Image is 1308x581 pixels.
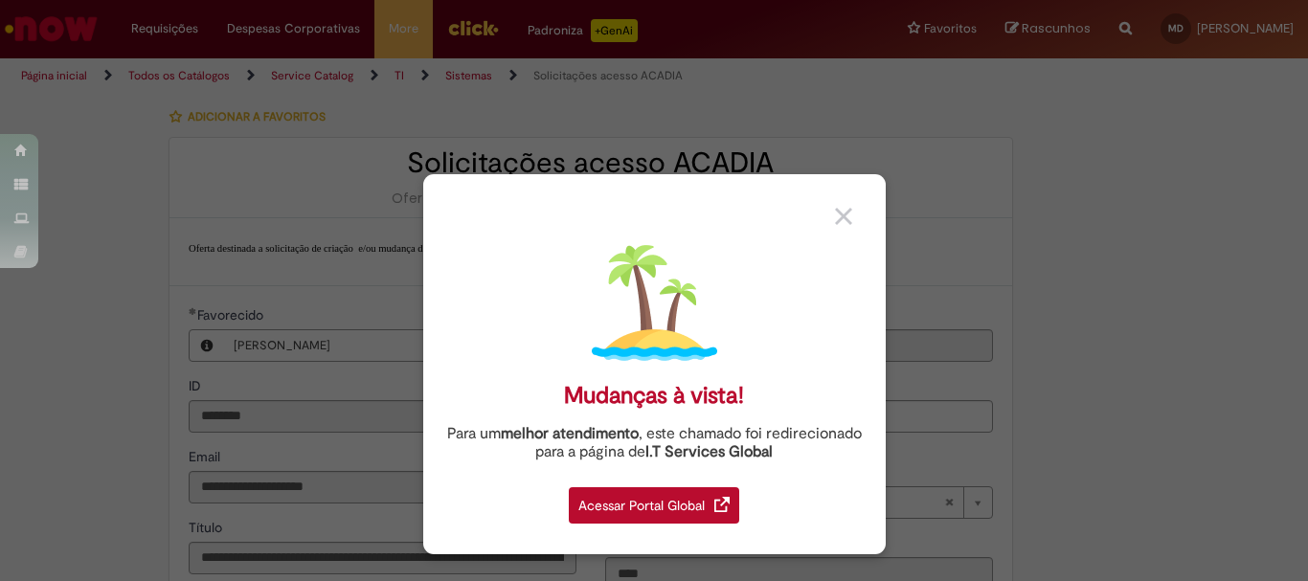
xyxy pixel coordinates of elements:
[592,240,717,366] img: island.png
[714,497,730,512] img: redirect_link.png
[569,487,739,524] div: Acessar Portal Global
[835,208,852,225] img: close_button_grey.png
[438,425,871,461] div: Para um , este chamado foi redirecionado para a página de
[501,424,639,443] strong: melhor atendimento
[645,432,773,461] a: I.T Services Global
[564,382,744,410] div: Mudanças à vista!
[569,477,739,524] a: Acessar Portal Global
